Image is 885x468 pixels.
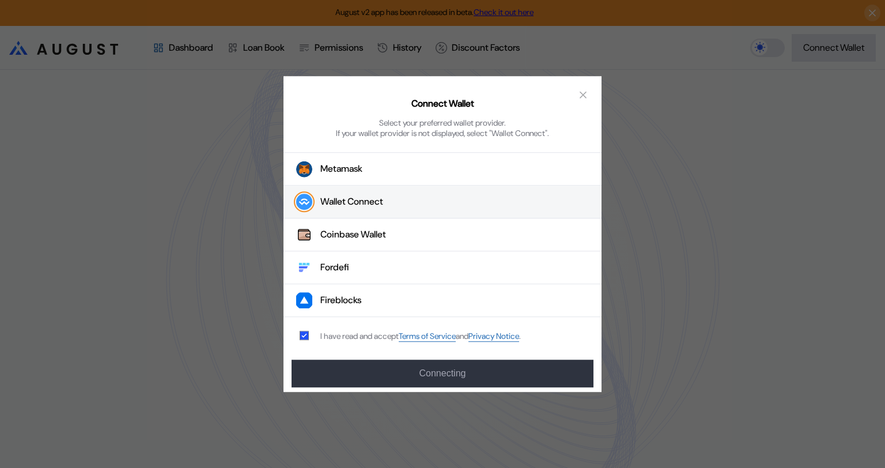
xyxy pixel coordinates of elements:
[283,186,602,218] button: Wallet Connect
[320,262,349,274] div: Fordefi
[320,295,361,307] div: Fireblocks
[292,360,593,387] button: Connecting
[468,331,519,342] a: Privacy Notice
[283,218,602,251] button: Coinbase WalletCoinbase Wallet
[283,152,602,186] button: Metamask
[379,118,506,128] div: Select your preferred wallet provider.
[320,331,521,342] div: I have read and accept .
[296,259,312,275] img: Fordefi
[320,196,383,208] div: Wallet Connect
[296,292,312,308] img: Fireblocks
[320,163,362,175] div: Metamask
[296,227,312,243] img: Coinbase Wallet
[336,128,549,138] div: If your wallet provider is not displayed, select "Wallet Connect".
[456,331,468,342] span: and
[411,98,474,110] h2: Connect Wallet
[283,284,602,317] button: FireblocksFireblocks
[399,331,456,342] a: Terms of Service
[574,85,592,104] button: close modal
[283,251,602,284] button: FordefiFordefi
[320,229,386,241] div: Coinbase Wallet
